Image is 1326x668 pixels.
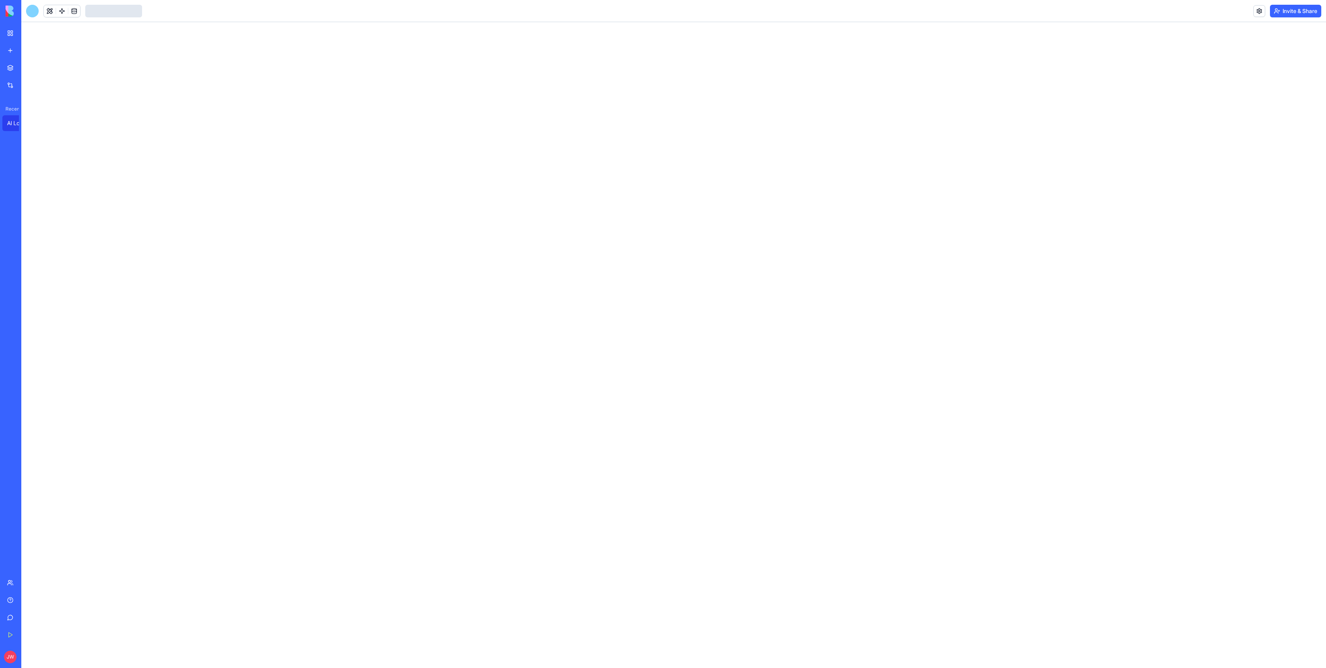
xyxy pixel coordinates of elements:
[1270,5,1321,17] button: Invite & Share
[2,115,34,131] a: AI Logo Generator
[2,106,19,112] span: Recent
[6,6,54,17] img: logo
[4,651,17,663] span: JW
[7,119,29,127] div: AI Logo Generator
